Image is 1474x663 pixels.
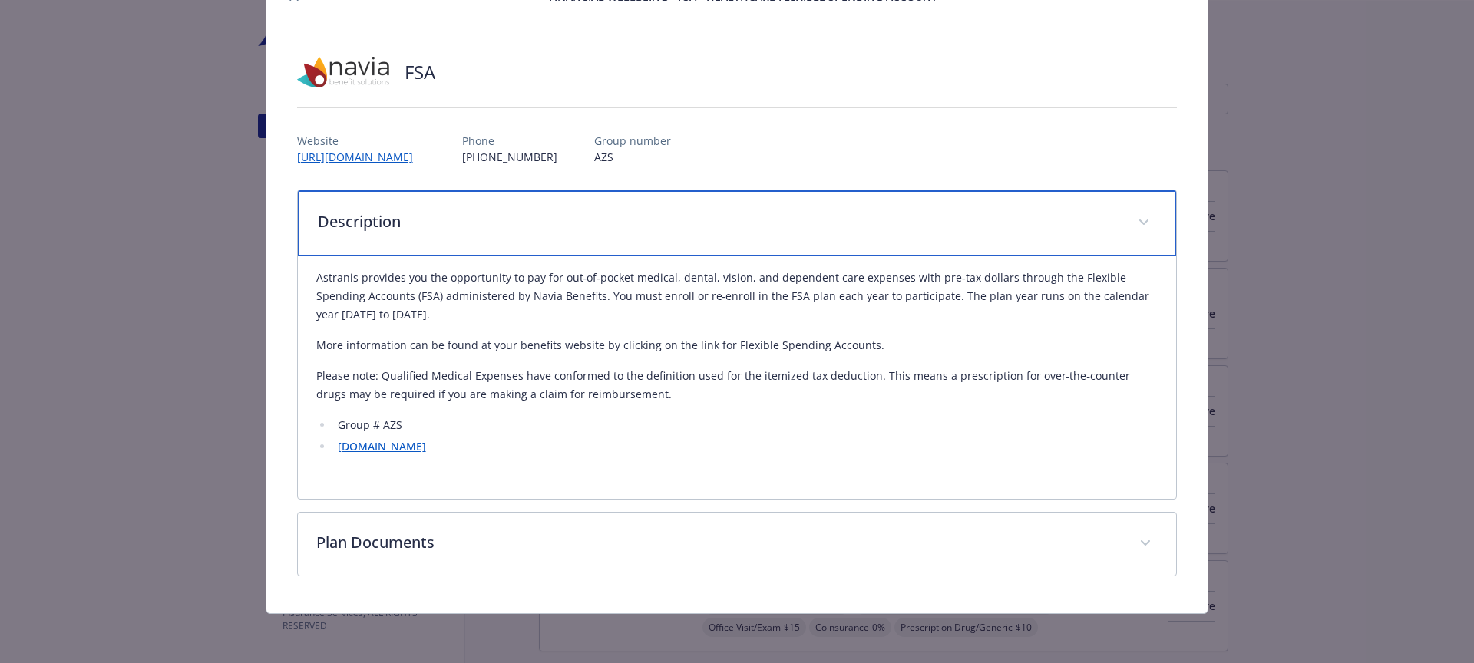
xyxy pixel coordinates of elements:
div: Plan Documents [298,513,1177,576]
p: Website [297,133,425,149]
p: Plan Documents [316,531,1122,554]
p: More information can be found at your benefits website by clicking on the link for Flexible Spend... [316,336,1158,355]
p: Astranis provides you the opportunity to pay for out‐of‐pocket medical, dental, vision, and depen... [316,269,1158,324]
p: Phone [462,133,557,149]
p: AZS [594,149,671,165]
p: Description [318,210,1120,233]
p: Group number [594,133,671,149]
div: Description [298,256,1177,499]
img: Navia Benefit Solutions [297,49,389,95]
div: Description [298,190,1177,256]
li: Group # AZS [333,416,1158,434]
p: [PHONE_NUMBER] [462,149,557,165]
h2: FSA [405,59,435,85]
a: [URL][DOMAIN_NAME] [297,150,425,164]
a: [DOMAIN_NAME] [338,439,426,454]
p: Please note: Qualified Medical Expenses have conformed to the definition used for the itemized ta... [316,367,1158,404]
